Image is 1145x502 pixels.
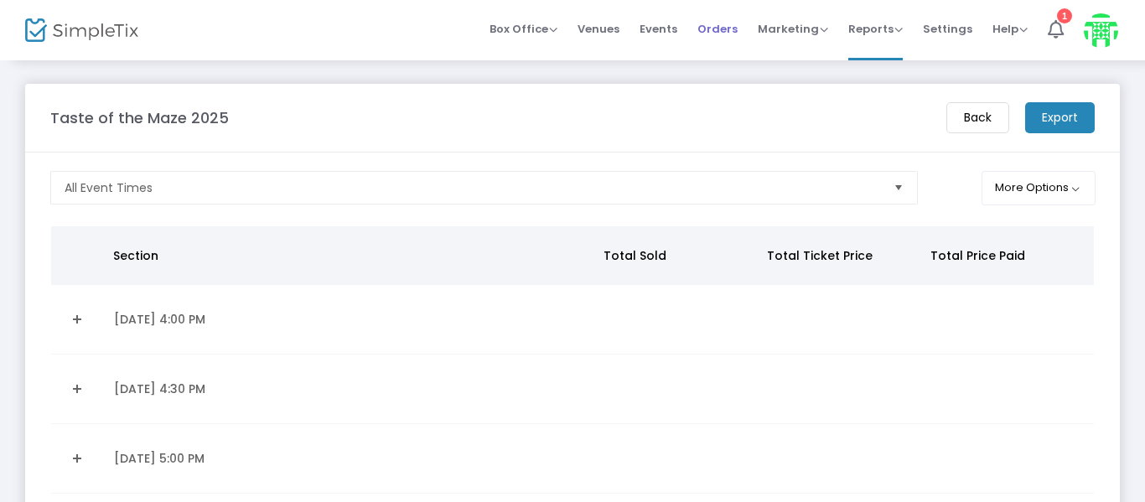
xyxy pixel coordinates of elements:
m-button: Back [946,102,1009,133]
button: More Options [982,171,1096,205]
span: Events [640,8,677,50]
m-button: Export [1025,102,1095,133]
div: 1 [1057,8,1072,23]
button: Select [887,172,910,204]
td: [DATE] 5:00 PM [104,424,599,494]
span: Box Office [490,21,557,37]
span: Reports [848,21,903,37]
a: Expand Details [61,375,94,402]
a: Expand Details [61,306,94,333]
span: Orders [697,8,738,50]
td: [DATE] 4:00 PM [104,285,599,355]
span: Total Ticket Price [767,247,873,264]
th: Total Sold [593,226,757,285]
span: All Event Times [65,179,153,196]
span: Marketing [758,21,828,37]
span: Settings [923,8,972,50]
span: Venues [578,8,619,50]
span: Total Price Paid [930,247,1025,264]
span: Help [992,21,1028,37]
a: Expand Details [61,445,94,472]
td: [DATE] 4:30 PM [104,355,599,424]
m-panel-title: Taste of the Maze 2025 [50,106,229,129]
th: Section [103,226,593,285]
